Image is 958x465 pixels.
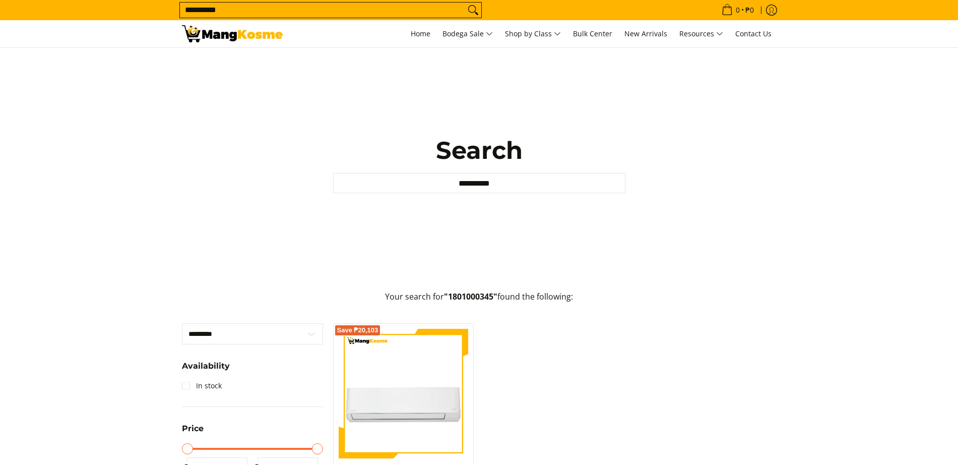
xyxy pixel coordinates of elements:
[465,3,481,18] button: Search
[182,362,230,378] summary: Open
[734,7,741,14] span: 0
[411,29,430,38] span: Home
[442,28,493,40] span: Bodega Sale
[182,290,777,313] p: Your search for found the following:
[679,28,723,40] span: Resources
[339,329,469,459] img: Toshiba 1.5 HP New Model Split-Type Inverter Air Conditioner (Class A)
[444,291,497,302] strong: "1801000345"
[719,5,757,16] span: •
[437,20,498,47] a: Bodega Sale
[182,425,204,433] span: Price
[573,29,612,38] span: Bulk Center
[333,135,625,165] h1: Search
[182,425,204,440] summary: Open
[293,20,777,47] nav: Main Menu
[500,20,566,47] a: Shop by Class
[182,362,230,370] span: Availability
[337,327,378,333] span: Save ₱20,103
[735,29,772,38] span: Contact Us
[674,20,728,47] a: Resources
[568,20,617,47] a: Bulk Center
[744,7,755,14] span: ₱0
[182,25,283,42] img: Search: 1 result found for &quot;1801000345&quot; | Mang Kosme
[505,28,561,40] span: Shop by Class
[619,20,672,47] a: New Arrivals
[406,20,435,47] a: Home
[182,378,222,394] a: In stock
[624,29,667,38] span: New Arrivals
[730,20,777,47] a: Contact Us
